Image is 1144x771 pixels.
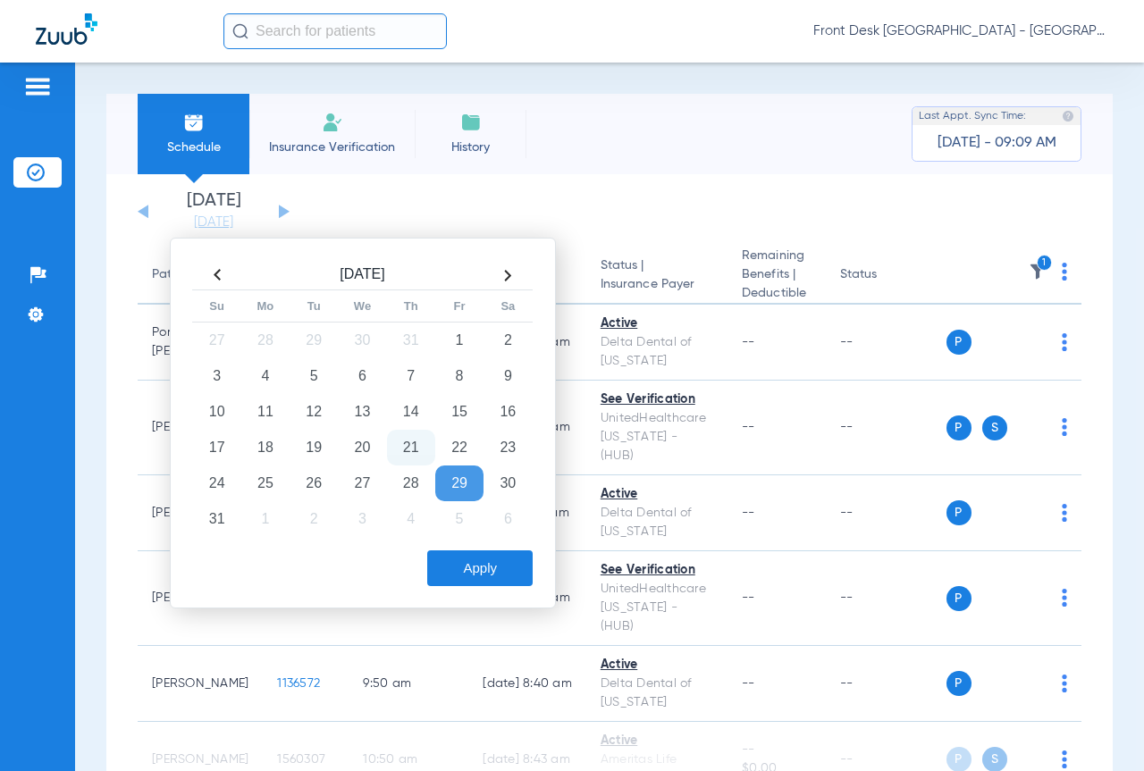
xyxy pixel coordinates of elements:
div: Patient Name [152,265,231,284]
td: -- [826,475,946,551]
img: Search Icon [232,23,248,39]
img: group-dot-blue.svg [1062,418,1067,436]
img: Zuub Logo [36,13,97,45]
th: [DATE] [241,261,484,290]
td: [DATE] 8:40 AM [468,646,586,722]
div: See Verification [601,390,713,409]
a: [DATE] [160,214,267,231]
li: [DATE] [160,192,267,231]
span: -- [742,677,755,690]
span: Insurance Verification [263,138,401,156]
img: hamburger-icon [23,76,52,97]
img: group-dot-blue.svg [1062,333,1067,351]
i: 1 [1037,255,1053,271]
th: Status | [586,247,728,305]
iframe: Chat Widget [1055,685,1144,771]
span: History [428,138,513,156]
td: 9:50 AM [349,646,468,722]
span: Insurance Payer [601,275,713,294]
span: 1136572 [277,677,320,690]
th: Remaining Benefits | [728,247,825,305]
span: -- [742,421,755,433]
th: Status [826,247,946,305]
div: Delta Dental of [US_STATE] [601,675,713,712]
td: -- [826,551,946,646]
span: 1560307 [277,753,325,766]
td: -- [826,305,946,381]
div: Delta Dental of [US_STATE] [601,333,713,371]
div: See Verification [601,561,713,580]
span: P [946,500,972,525]
button: Apply [427,550,533,586]
img: group-dot-blue.svg [1062,589,1067,607]
div: UnitedHealthcare [US_STATE] - (HUB) [601,580,713,636]
div: Active [601,732,713,750]
div: Patient Name [152,265,248,284]
span: Deductible [742,284,811,303]
div: Active [601,485,713,504]
span: P [946,671,972,696]
td: -- [826,381,946,475]
span: -- [742,591,755,604]
td: [PERSON_NAME] [138,646,263,722]
span: Front Desk [GEOGRAPHIC_DATA] - [GEOGRAPHIC_DATA] | My Community Dental Centers [813,22,1108,40]
span: [DATE] - 09:09 AM [938,134,1056,152]
img: group-dot-blue.svg [1062,504,1067,522]
input: Search for patients [223,13,447,49]
td: -- [826,646,946,722]
span: -- [742,507,755,519]
span: S [982,415,1007,440]
span: P [946,586,972,611]
img: group-dot-blue.svg [1062,263,1067,281]
span: Last Appt. Sync Time: [919,107,1026,125]
span: P [946,330,972,355]
img: last sync help info [1062,110,1074,122]
div: UnitedHealthcare [US_STATE] - (HUB) [601,409,713,465]
img: group-dot-blue.svg [1062,675,1067,692]
img: Manual Insurance Verification [322,112,343,133]
img: History [460,112,482,133]
div: Delta Dental of [US_STATE] [601,504,713,541]
img: Schedule [183,112,205,133]
span: Schedule [151,138,236,156]
div: Active [601,656,713,675]
span: P [946,415,972,440]
span: -- [742,336,755,348]
span: -- [742,741,811,759]
img: filter.svg [1029,263,1047,281]
div: Active [601,314,713,333]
